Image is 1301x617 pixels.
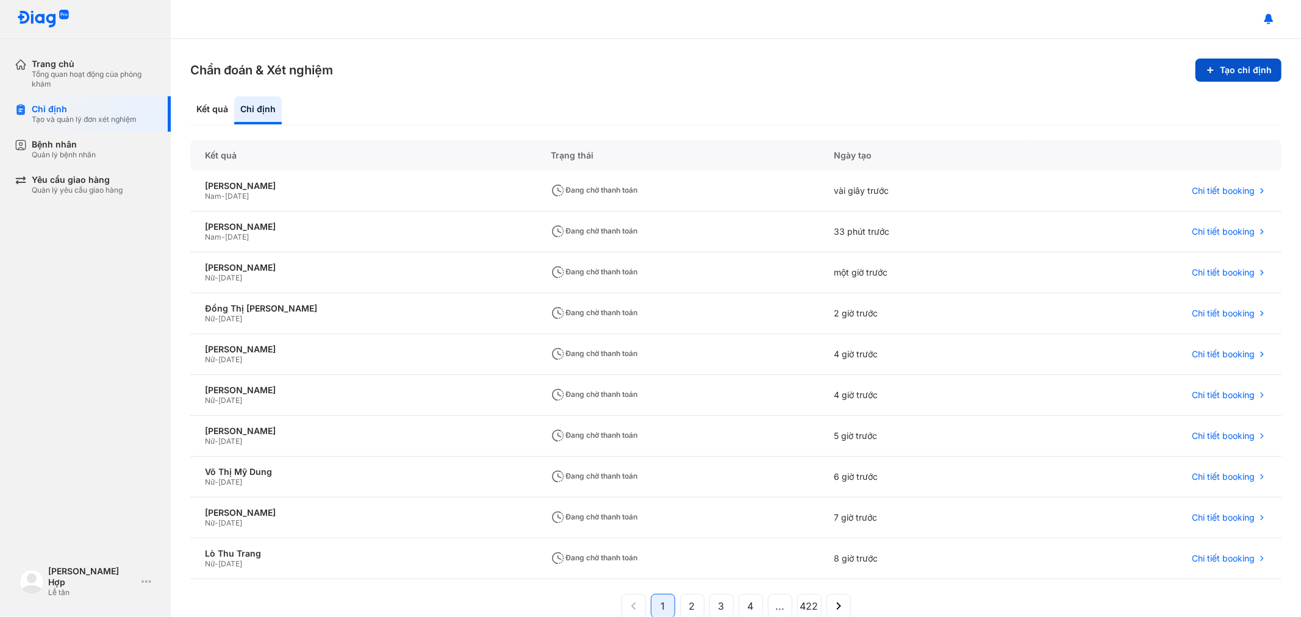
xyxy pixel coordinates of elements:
[205,437,215,446] span: Nữ
[819,538,1027,579] div: 8 giờ trước
[551,430,637,440] span: Đang chờ thanh toán
[1192,471,1255,482] span: Chi tiết booking
[1192,185,1255,196] span: Chi tiết booking
[819,212,1027,252] div: 33 phút trước
[205,314,215,323] span: Nữ
[218,437,242,446] span: [DATE]
[32,59,156,70] div: Trang chủ
[661,599,665,613] span: 1
[215,559,218,568] span: -
[32,174,123,185] div: Yêu cầu giao hàng
[819,334,1027,375] div: 4 giờ trước
[32,185,123,195] div: Quản lý yêu cầu giao hàng
[218,477,242,487] span: [DATE]
[819,293,1027,334] div: 2 giờ trước
[205,355,215,364] span: Nữ
[205,273,215,282] span: Nữ
[234,96,282,124] div: Chỉ định
[205,477,215,487] span: Nữ
[218,273,242,282] span: [DATE]
[1192,267,1255,278] span: Chi tiết booking
[218,518,242,527] span: [DATE]
[819,457,1027,498] div: 6 giờ trước
[190,62,333,79] h3: Chẩn đoán & Xét nghiệm
[190,96,234,124] div: Kết quả
[536,140,819,171] div: Trạng thái
[218,396,242,405] span: [DATE]
[1192,430,1255,441] span: Chi tiết booking
[205,221,521,232] div: [PERSON_NAME]
[17,10,70,29] img: logo
[819,140,1027,171] div: Ngày tạo
[551,185,637,194] span: Đang chờ thanh toán
[205,303,521,314] div: Đồng Thị [PERSON_NAME]
[719,599,725,613] span: 3
[215,273,218,282] span: -
[819,416,1027,457] div: 5 giờ trước
[48,588,137,597] div: Lễ tân
[551,553,637,562] span: Đang chờ thanh toán
[1192,308,1255,319] span: Chi tiết booking
[190,140,536,171] div: Kết quả
[775,599,784,613] span: ...
[551,390,637,399] span: Đang chờ thanh toán
[215,355,218,364] span: -
[225,191,249,201] span: [DATE]
[32,139,96,150] div: Bệnh nhân
[218,314,242,323] span: [DATE]
[551,349,637,358] span: Đang chờ thanh toán
[205,548,521,559] div: Lò Thu Trang
[225,232,249,241] span: [DATE]
[819,252,1027,293] div: một giờ trước
[1192,349,1255,360] span: Chi tiết booking
[32,104,137,115] div: Chỉ định
[1192,553,1255,564] span: Chi tiết booking
[205,559,215,568] span: Nữ
[48,566,137,588] div: [PERSON_NAME] Hợp
[205,262,521,273] div: [PERSON_NAME]
[221,232,225,241] span: -
[218,559,242,568] span: [DATE]
[215,396,218,405] span: -
[551,471,637,480] span: Đang chờ thanh toán
[205,466,521,477] div: Võ Thị Mỹ Dung
[748,599,754,613] span: 4
[1192,390,1255,401] span: Chi tiết booking
[551,226,637,235] span: Đang chờ thanh toán
[1195,59,1281,82] button: Tạo chỉ định
[20,569,44,594] img: logo
[819,375,1027,416] div: 4 giờ trước
[205,385,521,396] div: [PERSON_NAME]
[215,477,218,487] span: -
[205,180,521,191] div: [PERSON_NAME]
[551,512,637,521] span: Đang chờ thanh toán
[205,396,215,405] span: Nữ
[218,355,242,364] span: [DATE]
[1192,226,1255,237] span: Chi tiết booking
[551,267,637,276] span: Đang chờ thanh toán
[215,314,218,323] span: -
[205,344,521,355] div: [PERSON_NAME]
[205,518,215,527] span: Nữ
[205,191,221,201] span: Nam
[215,518,218,527] span: -
[205,426,521,437] div: [PERSON_NAME]
[689,599,695,613] span: 2
[205,232,221,241] span: Nam
[800,599,819,613] span: 422
[205,507,521,518] div: [PERSON_NAME]
[32,70,156,89] div: Tổng quan hoạt động của phòng khám
[1192,512,1255,523] span: Chi tiết booking
[215,437,218,446] span: -
[221,191,225,201] span: -
[32,150,96,160] div: Quản lý bệnh nhân
[819,498,1027,538] div: 7 giờ trước
[819,171,1027,212] div: vài giây trước
[551,308,637,317] span: Đang chờ thanh toán
[32,115,137,124] div: Tạo và quản lý đơn xét nghiệm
